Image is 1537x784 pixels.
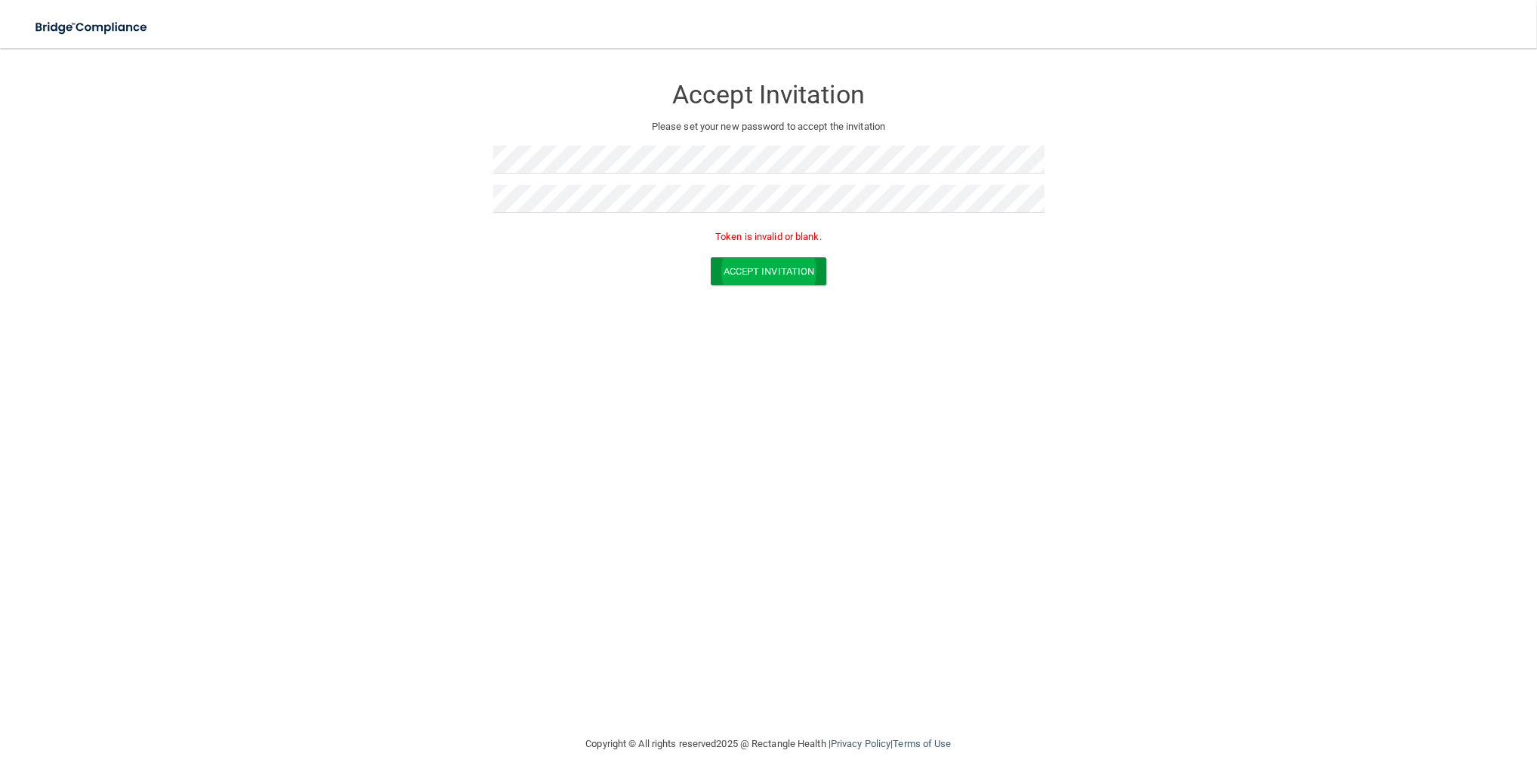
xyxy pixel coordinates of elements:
[893,738,951,749] a: Terms of Use
[711,257,827,285] button: Accept Invitation
[493,720,1045,768] div: Copyright © All rights reserved 2025 @ Rectangle Health | |
[831,738,890,749] a: Privacy Policy
[23,12,162,43] img: bridge_compliance_login_screen.278c3ca4.svg
[493,81,1045,109] h3: Accept Invitation
[493,228,1045,246] p: Token is invalid or blank.
[505,118,1033,136] p: Please set your new password to accept the invitation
